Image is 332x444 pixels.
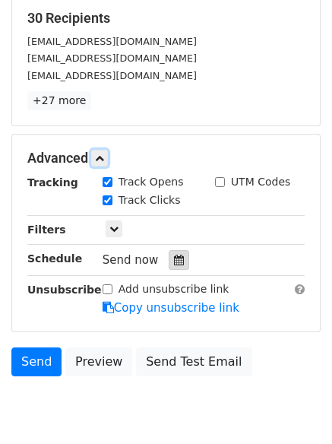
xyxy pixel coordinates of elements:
h5: 30 Recipients [27,10,305,27]
small: [EMAIL_ADDRESS][DOMAIN_NAME] [27,36,197,47]
iframe: Chat Widget [256,371,332,444]
span: Send now [103,253,159,267]
h5: Advanced [27,150,305,166]
label: UTM Codes [231,174,290,190]
small: [EMAIL_ADDRESS][DOMAIN_NAME] [27,70,197,81]
a: Send Test Email [136,347,251,376]
a: Send [11,347,62,376]
label: Add unsubscribe link [119,281,229,297]
a: +27 more [27,91,91,110]
a: Copy unsubscribe link [103,301,239,315]
label: Track Clicks [119,192,181,208]
label: Track Opens [119,174,184,190]
a: Preview [65,347,132,376]
strong: Tracking [27,176,78,189]
strong: Schedule [27,252,82,265]
small: [EMAIL_ADDRESS][DOMAIN_NAME] [27,52,197,64]
strong: Unsubscribe [27,284,102,296]
strong: Filters [27,224,66,236]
